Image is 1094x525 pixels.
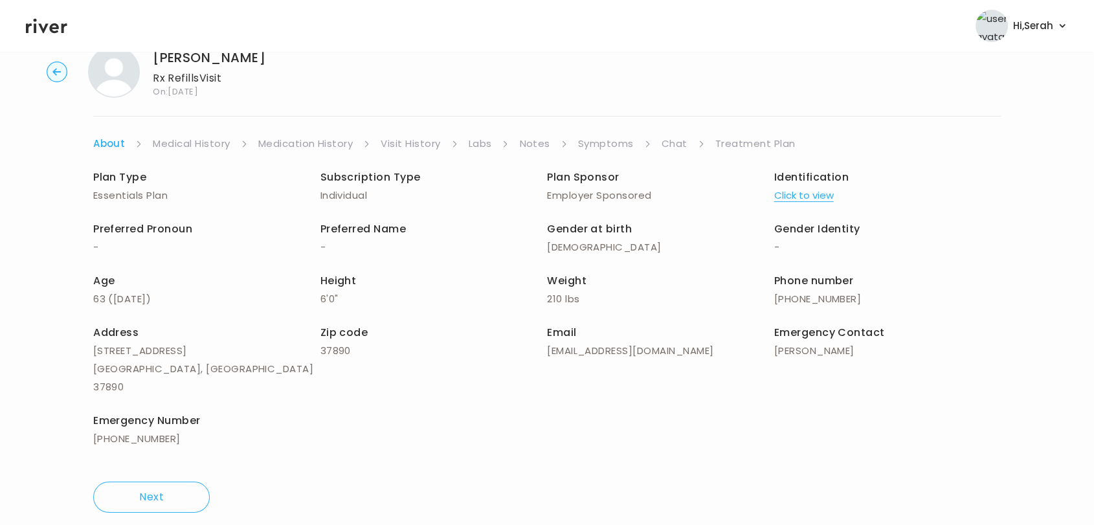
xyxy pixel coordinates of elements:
[93,413,201,428] span: Emergency Number
[320,221,407,236] span: Preferred Name
[93,325,139,340] span: Address
[547,170,620,184] span: Plan Sponsor
[547,273,586,288] span: Weight
[153,69,265,87] p: Rx Refills Visit
[469,135,492,153] a: Labs
[93,186,320,205] p: Essentials Plan
[774,221,860,236] span: Gender Identity
[774,186,834,205] button: Click to view
[320,290,548,308] p: 6'0"
[320,325,368,340] span: Zip code
[547,325,576,340] span: Email
[774,170,849,184] span: Identification
[774,325,885,340] span: Emergency Contact
[662,135,687,153] a: Chat
[93,430,320,448] p: [PHONE_NUMBER]
[93,273,115,288] span: Age
[153,49,265,67] h1: [PERSON_NAME]
[547,238,774,256] p: [DEMOGRAPHIC_DATA]
[108,292,151,306] span: ( [DATE] )
[774,342,1001,360] p: [PERSON_NAME]
[320,342,548,360] p: 37890
[88,46,140,98] img: TOMMY JENKINS
[320,186,548,205] p: Individual
[93,170,146,184] span: Plan Type
[381,135,440,153] a: Visit History
[320,238,548,256] p: -
[715,135,796,153] a: Treatment Plan
[153,135,230,153] a: Medical History
[93,290,320,308] p: 63
[93,238,320,256] p: -
[547,186,774,205] p: Employer Sponsored
[774,238,1001,256] p: -
[774,290,1001,308] p: [PHONE_NUMBER]
[547,290,774,308] p: 210 lbs
[547,221,632,236] span: Gender at birth
[320,170,421,184] span: Subscription Type
[93,135,125,153] a: About
[93,482,210,513] button: Next
[320,273,357,288] span: Height
[93,360,320,396] p: [GEOGRAPHIC_DATA], [GEOGRAPHIC_DATA] 37890
[1013,17,1053,35] span: Hi, Serah
[774,273,854,288] span: Phone number
[976,10,1008,42] img: user avatar
[578,135,634,153] a: Symptoms
[93,221,192,236] span: Preferred Pronoun
[258,135,353,153] a: Medication History
[547,342,774,360] p: [EMAIL_ADDRESS][DOMAIN_NAME]
[93,342,320,360] p: [STREET_ADDRESS]
[976,10,1068,42] button: user avatarHi,Serah
[519,135,550,153] a: Notes
[153,87,265,96] span: On: [DATE]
